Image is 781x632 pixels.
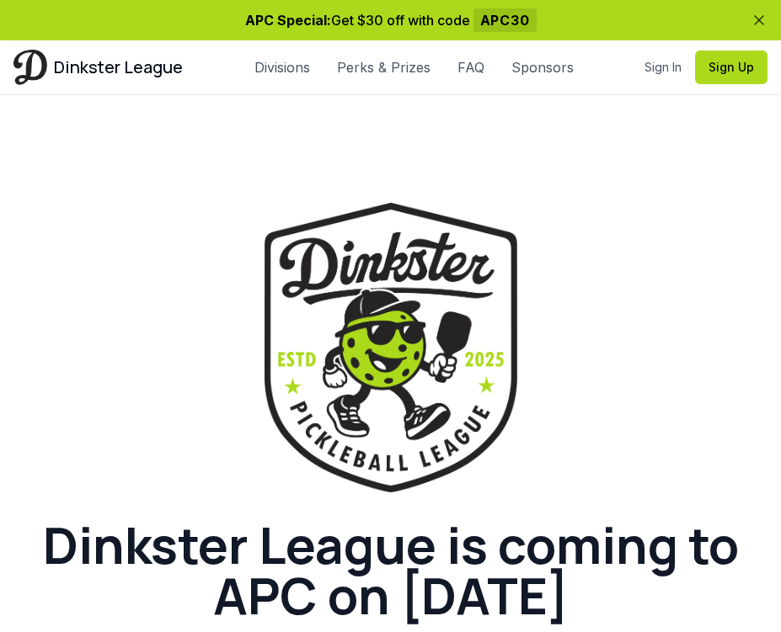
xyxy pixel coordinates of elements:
a: Perks & Prizes [337,57,431,77]
a: Sign In [645,59,682,76]
span: APC Special: [245,12,331,29]
a: Divisions [254,57,310,77]
span: APC30 [473,8,537,32]
h1: Dinkster League is coming to APC on [DATE] [13,519,768,620]
a: Dinkster League [13,50,183,84]
button: Sign Up [695,50,768,84]
img: Dinkster League [265,203,517,492]
a: FAQ [457,57,484,77]
p: Get $30 off with code [13,10,768,30]
button: Dismiss banner [751,12,768,29]
span: Dinkster League [54,56,183,79]
iframe: chat widget [702,556,756,607]
a: Sponsors [511,57,574,77]
img: Dinkster [13,50,47,84]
